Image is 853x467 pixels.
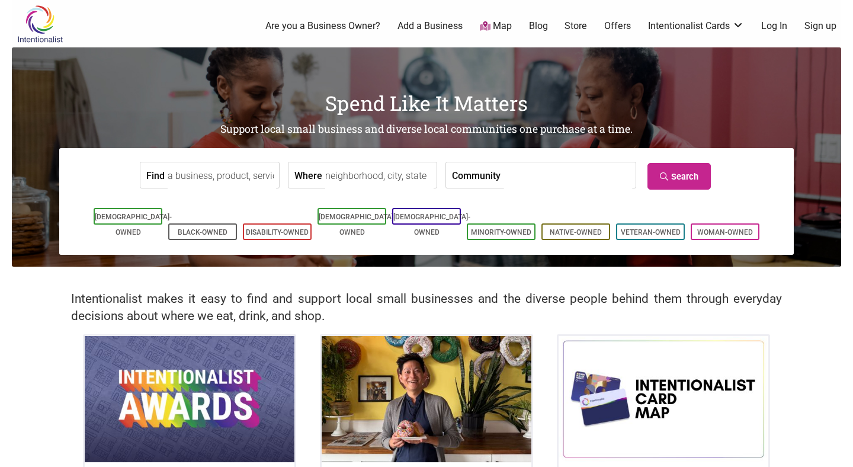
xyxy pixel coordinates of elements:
[393,213,470,236] a: [DEMOGRAPHIC_DATA]-Owned
[322,336,531,462] img: King Donuts - Hong Chhuor
[397,20,463,33] a: Add a Business
[319,213,396,236] a: [DEMOGRAPHIC_DATA]-Owned
[168,162,276,189] input: a business, product, service
[178,228,227,236] a: Black-Owned
[529,20,548,33] a: Blog
[550,228,602,236] a: Native-Owned
[648,20,744,33] a: Intentionalist Cards
[559,336,768,462] img: Intentionalist Card Map
[12,5,68,43] img: Intentionalist
[565,20,587,33] a: Store
[604,20,631,33] a: Offers
[12,89,841,117] h1: Spend Like It Matters
[294,162,322,188] label: Where
[265,20,380,33] a: Are you a Business Owner?
[85,336,294,462] img: Intentionalist Awards
[647,163,711,190] a: Search
[804,20,836,33] a: Sign up
[146,162,165,188] label: Find
[246,228,309,236] a: Disability-Owned
[95,213,172,236] a: [DEMOGRAPHIC_DATA]-Owned
[325,162,434,189] input: neighborhood, city, state
[71,290,782,325] h2: Intentionalist makes it easy to find and support local small businesses and the diverse people be...
[697,228,753,236] a: Woman-Owned
[480,20,512,33] a: Map
[621,228,681,236] a: Veteran-Owned
[12,122,841,137] h2: Support local small business and diverse local communities one purchase at a time.
[761,20,787,33] a: Log In
[452,162,501,188] label: Community
[471,228,531,236] a: Minority-Owned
